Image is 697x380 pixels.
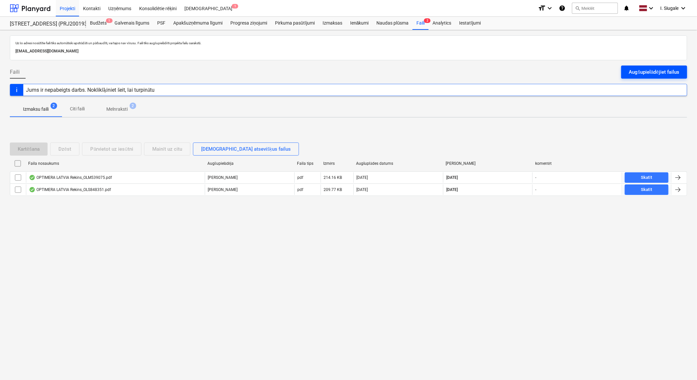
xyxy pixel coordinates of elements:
a: Progresa ziņojumi [226,17,271,30]
span: [DATE] [446,175,459,180]
div: pdf [297,187,303,192]
div: Augšupielādēja [207,161,292,166]
i: keyboard_arrow_down [546,4,554,12]
div: Budžets [86,17,111,30]
p: Citi faili [70,105,85,112]
div: Augšuplādes datums [356,161,440,166]
div: Jums ir nepabeigts darbs. Noklikšķiniet šeit, lai turpinātu [26,87,155,93]
span: Faili [10,68,20,76]
div: 209.77 KB [324,187,342,192]
iframe: Chat Widget [664,349,697,380]
span: 1 [232,4,238,9]
a: Izmaksas [319,17,346,30]
button: Skatīt [625,184,668,195]
i: keyboard_arrow_down [647,4,655,12]
div: 214.16 KB [324,175,342,180]
button: [DEMOGRAPHIC_DATA] atsevišķus failus [193,142,299,156]
a: Budžets1 [86,17,111,30]
div: - [535,187,536,192]
i: notifications [623,4,630,12]
i: Zināšanu pamats [559,4,565,12]
p: Melnraksti [106,106,128,113]
a: Analytics [429,17,455,30]
p: Uz šo adresi nosūtītie faili tiks automātiski apstrādāti un pārbaudīti, vai tajos nav vīrusu. Fai... [15,41,682,45]
p: Izmaksu faili [23,106,49,113]
span: 2 [424,18,431,23]
div: komentēt [535,161,620,166]
div: pdf [297,175,303,180]
div: Faila tips [297,161,318,166]
div: Faila nosaukums [28,161,202,166]
div: [PERSON_NAME] [446,161,530,166]
span: 2 [51,103,57,109]
span: search [575,6,580,11]
div: OPTIMERA LATVIA Rekins_OLS848351.pdf [29,187,111,192]
button: Augšupielādējiet failus [621,66,687,79]
div: - [535,175,536,180]
div: [DATE] [356,175,368,180]
a: Naudas plūsma [373,17,413,30]
div: Faili [412,17,429,30]
div: Izmērs [323,161,351,166]
div: OCR pabeigts [29,175,35,180]
a: PSF [153,17,169,30]
div: OPTIMERA LATVIA Rekins_OLM539075.pdf [29,175,112,180]
div: [DEMOGRAPHIC_DATA] atsevišķus failus [201,145,291,153]
a: Pirkuma pasūtījumi [271,17,319,30]
a: Apakšuzņēmuma līgumi [169,17,226,30]
span: I. Siugale [660,6,679,11]
i: format_size [538,4,546,12]
span: 2 [130,103,136,109]
span: 1 [106,18,113,23]
button: Skatīt [625,172,668,183]
p: [EMAIL_ADDRESS][DOMAIN_NAME] [15,48,682,55]
i: keyboard_arrow_down [679,4,687,12]
span: [DATE] [446,187,459,193]
div: Skatīt [641,186,652,194]
button: Meklēt [572,3,618,14]
a: Faili2 [412,17,429,30]
p: [PERSON_NAME] [208,187,238,193]
a: Ienākumi [346,17,373,30]
div: [STREET_ADDRESS] (PRJ2001934) 2601941 [10,21,78,28]
a: Iestatījumi [455,17,485,30]
div: Skatīt [641,174,652,181]
div: Augšupielādējiet failus [629,68,679,76]
p: [PERSON_NAME] [208,175,238,180]
a: Galvenais līgums [111,17,153,30]
div: OCR pabeigts [29,187,35,192]
div: [DATE] [356,187,368,192]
